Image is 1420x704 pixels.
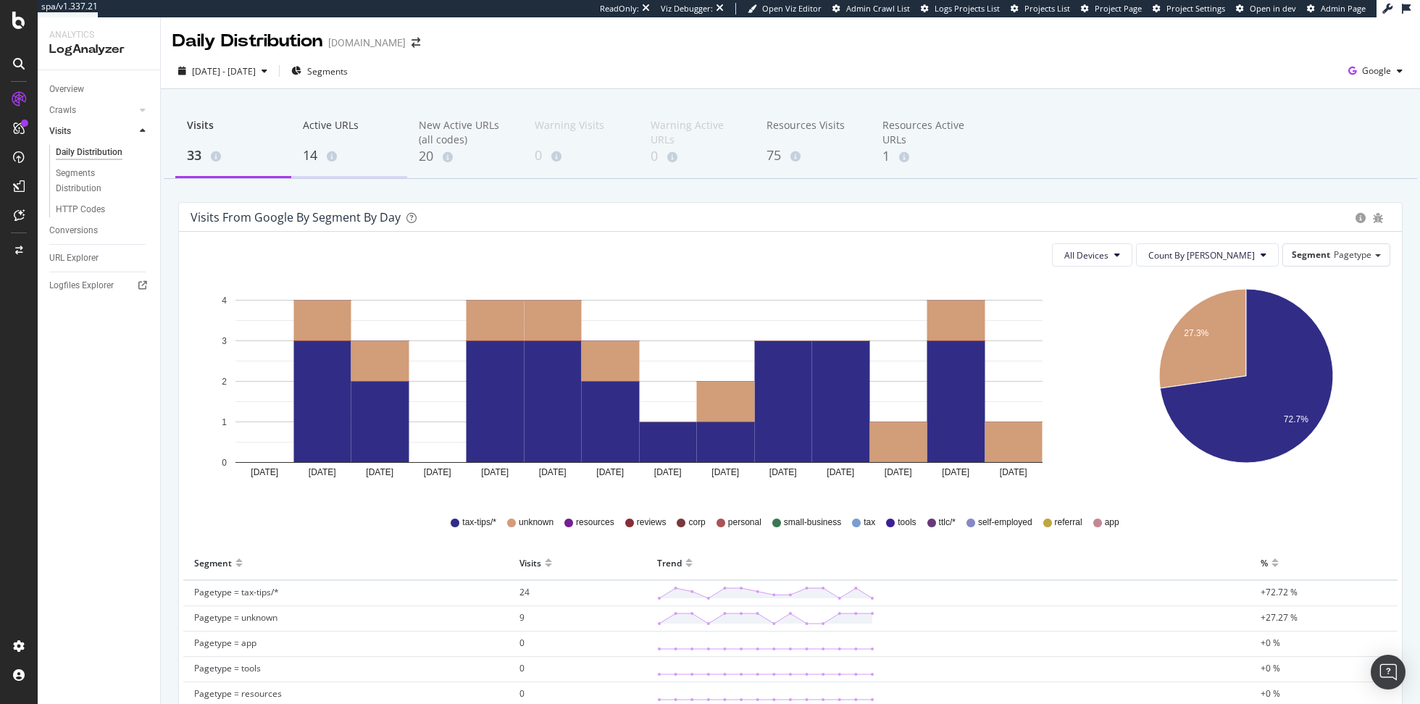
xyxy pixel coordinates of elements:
svg: A chart. [191,278,1087,495]
span: resources [576,516,614,529]
span: referral [1055,516,1082,529]
div: Analytics [49,29,149,41]
div: circle-info [1356,213,1366,223]
span: tax-tips/* [462,516,496,529]
div: Segment [194,551,232,574]
span: 0 [519,637,525,649]
div: Trend [657,551,682,574]
div: bug [1373,213,1383,223]
span: +27.27 % [1261,611,1298,624]
a: HTTP Codes [56,202,150,217]
a: Admin Page [1307,3,1366,14]
span: 0 [519,687,525,700]
text: [DATE] [769,467,797,477]
span: Open Viz Editor [762,3,822,14]
span: Pagetype = unknown [194,611,277,624]
span: Admin Crawl List [846,3,910,14]
text: [DATE] [539,467,567,477]
div: Daily Distribution [56,145,122,160]
div: Daily Distribution [172,29,322,54]
div: Visits [49,124,71,139]
div: Warning Visits [535,118,627,146]
a: Segments Distribution [56,166,150,196]
div: arrow-right-arrow-left [412,38,420,48]
text: [DATE] [481,467,509,477]
text: 3 [222,336,227,346]
text: [DATE] [596,467,624,477]
span: personal [728,516,761,529]
div: URL Explorer [49,251,99,266]
a: Projects List [1011,3,1070,14]
span: tools [898,516,916,529]
a: Project Page [1081,3,1142,14]
div: Segments Distribution [56,166,136,196]
text: [DATE] [942,467,969,477]
div: Resources Visits [767,118,859,146]
span: Segments [307,65,348,77]
div: HTTP Codes [56,202,105,217]
text: [DATE] [827,467,854,477]
a: URL Explorer [49,251,150,266]
div: 33 [187,146,280,165]
div: % [1261,551,1268,574]
span: small-business [784,516,841,529]
div: 1 [882,147,975,166]
div: LogAnalyzer [49,41,149,58]
div: Active URLs [303,118,396,146]
a: Open in dev [1236,3,1296,14]
div: 20 [419,147,511,166]
div: Visits [519,551,541,574]
div: Resources Active URLs [882,118,975,147]
text: [DATE] [885,467,912,477]
div: Open Intercom Messenger [1371,655,1406,690]
div: Warning Active URLs [651,118,743,147]
text: [DATE] [424,467,451,477]
span: +72.72 % [1261,586,1298,598]
a: Conversions [49,223,150,238]
span: Project Settings [1166,3,1225,14]
a: Daily Distribution [56,145,150,160]
span: +0 % [1261,637,1280,649]
span: Segment [1292,248,1330,261]
span: All Devices [1064,249,1108,261]
span: tax [864,516,875,529]
div: Visits from google by Segment by Day [191,210,401,225]
span: Admin Page [1321,3,1366,14]
div: 75 [767,146,859,165]
a: Visits [49,124,135,139]
div: New Active URLs (all codes) [419,118,511,147]
text: [DATE] [366,467,393,477]
div: Overview [49,82,84,97]
text: [DATE] [251,467,278,477]
text: [DATE] [309,467,336,477]
a: Logfiles Explorer [49,278,150,293]
span: Pagetype = app [194,637,256,649]
span: app [1105,516,1119,529]
span: reviews [637,516,667,529]
text: [DATE] [1000,467,1027,477]
span: Projects List [1024,3,1070,14]
button: All Devices [1052,243,1132,267]
text: [DATE] [711,467,739,477]
button: Google [1342,59,1408,83]
button: [DATE] - [DATE] [172,59,273,83]
span: corp [688,516,705,529]
text: [DATE] [654,467,682,477]
span: [DATE] - [DATE] [192,65,256,77]
span: 24 [519,586,530,598]
a: Project Settings [1153,3,1225,14]
text: 0 [222,458,227,468]
span: Count By Day [1148,249,1255,261]
text: 72.7% [1284,414,1308,424]
button: Segments [285,59,354,83]
svg: A chart. [1101,278,1390,495]
div: 0 [651,147,743,166]
span: Google [1362,64,1391,77]
span: Pagetype = tax-tips/* [194,586,279,598]
div: Logfiles Explorer [49,278,114,293]
div: Crawls [49,103,76,118]
span: Logs Projects List [935,3,1000,14]
div: 0 [535,146,627,165]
